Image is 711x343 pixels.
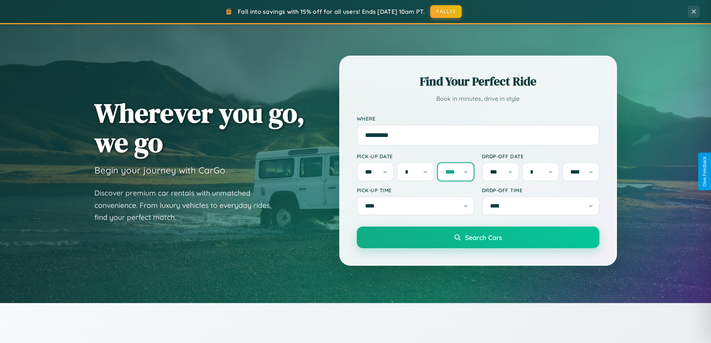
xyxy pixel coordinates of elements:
label: Drop-off Date [482,153,599,159]
label: Drop-off Time [482,187,599,193]
label: Pick-up Time [357,187,474,193]
h1: Wherever you go, we go [94,98,305,157]
label: Pick-up Date [357,153,474,159]
h2: Find Your Perfect Ride [357,73,599,90]
label: Where [357,115,599,122]
h3: Begin your journey with CarGo [94,165,225,176]
button: Search Cars [357,227,599,248]
span: Fall into savings with 15% off for all users! Ends [DATE] 10am PT. [238,8,425,15]
p: Book in minutes, drive in style [357,93,599,104]
p: Discover premium car rentals with unmatched convenience. From luxury vehicles to everyday rides, ... [94,187,281,224]
span: Search Cars [465,233,502,241]
button: FALL15 [430,5,462,18]
div: Give Feedback [702,156,707,187]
